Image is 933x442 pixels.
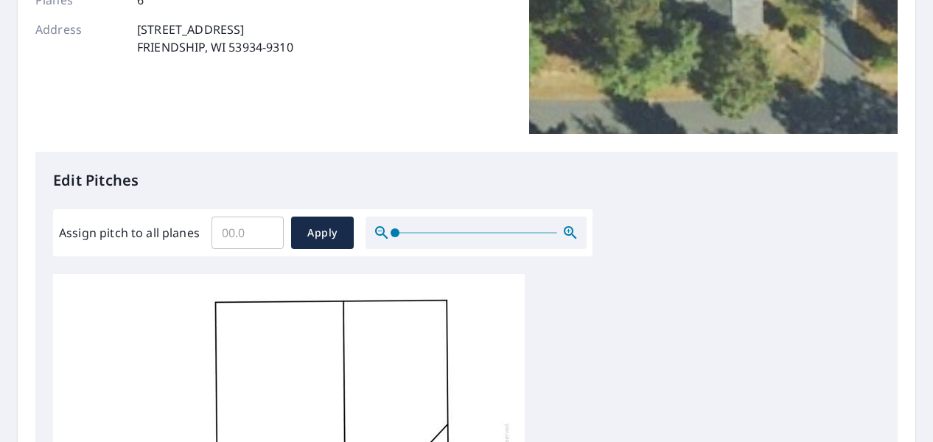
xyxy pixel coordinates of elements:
p: Edit Pitches [53,169,880,192]
p: [STREET_ADDRESS] FRIENDSHIP, WI 53934-9310 [137,21,293,56]
label: Assign pitch to all planes [59,224,200,242]
button: Apply [291,217,354,249]
input: 00.0 [212,212,284,253]
p: Address [35,21,124,56]
span: Apply [303,224,342,242]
